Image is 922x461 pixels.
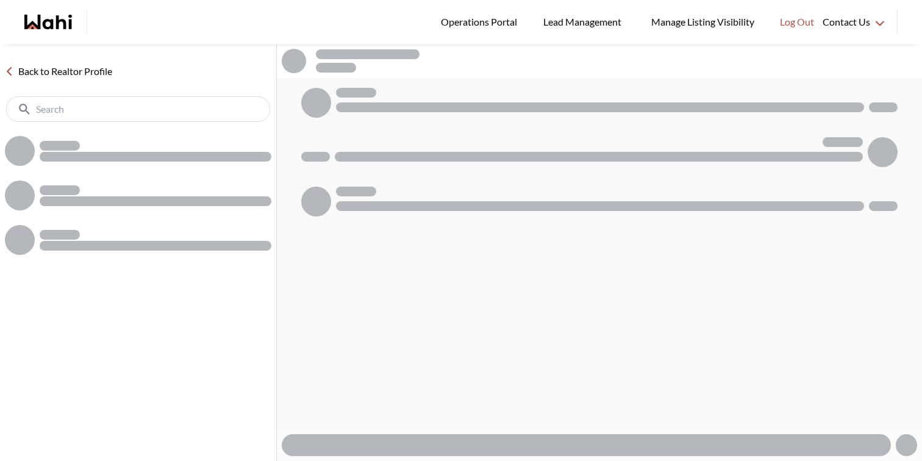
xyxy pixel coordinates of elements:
input: Search [36,103,243,115]
a: Wahi homepage [24,15,72,29]
span: Lead Management [543,14,626,30]
span: Manage Listing Visibility [648,14,758,30]
span: Operations Portal [441,14,521,30]
span: Log Out [780,14,814,30]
